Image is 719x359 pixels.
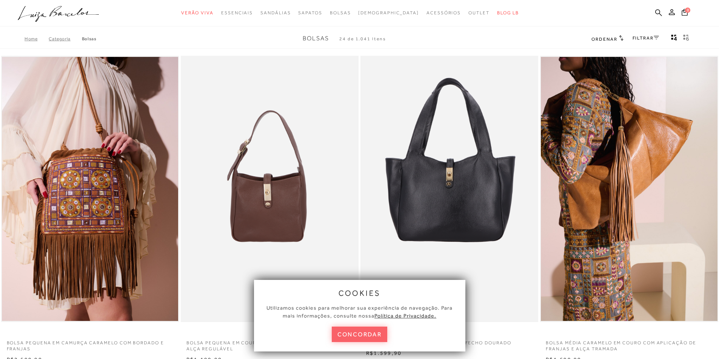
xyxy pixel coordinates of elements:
[426,10,461,15] span: Acessórios
[361,57,537,321] img: BOLSA MÉDIA EM COURO PRETO COM FECHO DOURADO
[685,8,690,13] span: 0
[181,6,214,20] a: noSubCategoriesText
[468,10,490,15] span: Outlet
[426,6,461,20] a: noSubCategoriesText
[298,6,322,20] a: noSubCategoriesText
[266,305,453,319] span: Utilizamos cookies para melhorar sua experiência de navegação. Para mais informações, consulte nossa
[591,37,617,42] span: Ordenar
[374,313,436,319] a: Política de Privacidade.
[358,6,419,20] a: noSubCategoriesText
[298,10,322,15] span: Sapatos
[633,35,659,41] a: FILTRAR
[541,57,717,321] a: BOLSA MÉDIA CARAMELO EM COURO COM APLICAÇÃO DE FRANJAS E ALÇA TRAMADA BOLSA MÉDIA CARAMELO EM COU...
[540,335,718,353] a: BOLSA MÉDIA CARAMELO EM COURO COM APLICAÇÃO DE FRANJAS E ALÇA TRAMADA
[541,57,717,321] img: BOLSA MÉDIA CARAMELO EM COURO COM APLICAÇÃO DE FRANJAS E ALÇA TRAMADA
[181,335,359,353] a: BOLSA PEQUENA EM COURO CAFÉ COM FECHO DOURADO E ALÇA REGULÁVEL
[330,10,351,15] span: Bolsas
[330,6,351,20] a: noSubCategoriesText
[358,10,419,15] span: [DEMOGRAPHIC_DATA]
[82,36,97,41] a: Bolsas
[49,36,82,41] a: Categoria
[361,57,537,321] a: BOLSA MÉDIA EM COURO PRETO COM FECHO DOURADO BOLSA MÉDIA EM COURO PRETO COM FECHO DOURADO
[221,6,253,20] a: noSubCategoriesText
[2,57,178,321] img: BOLSA PEQUENA EM CAMURÇA CARAMELO COM BORDADO E FRANJAS
[303,35,329,42] span: Bolsas
[681,34,691,44] button: gridText6Desc
[221,10,253,15] span: Essenciais
[497,6,519,20] a: BLOG LB
[497,10,519,15] span: BLOG LB
[260,10,291,15] span: Sandálias
[260,6,291,20] a: noSubCategoriesText
[339,36,386,41] span: 24 de 1.041 itens
[332,327,388,342] button: concordar
[669,34,679,44] button: Mostrar 4 produtos por linha
[25,36,49,41] a: Home
[1,335,179,353] a: BOLSA PEQUENA EM CAMURÇA CARAMELO COM BORDADO E FRANJAS
[2,57,178,321] a: BOLSA PEQUENA EM CAMURÇA CARAMELO COM BORDADO E FRANJAS BOLSA PEQUENA EM CAMURÇA CARAMELO COM BOR...
[181,10,214,15] span: Verão Viva
[339,289,381,297] span: cookies
[182,57,358,321] img: BOLSA PEQUENA EM COURO CAFÉ COM FECHO DOURADO E ALÇA REGULÁVEL
[679,8,690,18] button: 0
[468,6,490,20] a: noSubCategoriesText
[182,57,358,321] a: BOLSA PEQUENA EM COURO CAFÉ COM FECHO DOURADO E ALÇA REGULÁVEL BOLSA PEQUENA EM COURO CAFÉ COM FE...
